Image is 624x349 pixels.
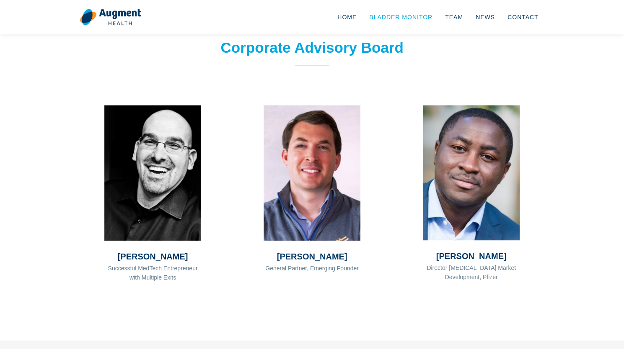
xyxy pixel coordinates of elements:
[265,264,359,271] span: General Partner, Emerging Founder
[363,3,439,31] a: Bladder Monitor
[501,3,545,31] a: Contact
[331,3,363,31] a: Home
[423,251,520,261] h3: [PERSON_NAME]
[199,39,425,56] h2: Corporate Advisory Board
[427,264,516,280] span: Director [MEDICAL_DATA] Market Development, Pfizer
[104,251,201,261] h3: [PERSON_NAME]
[108,264,198,280] span: Successful MedTech Entrepreneur with Multiple Exits
[469,3,501,31] a: News
[264,251,360,261] h3: [PERSON_NAME]
[439,3,469,31] a: Team
[80,8,141,26] img: logo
